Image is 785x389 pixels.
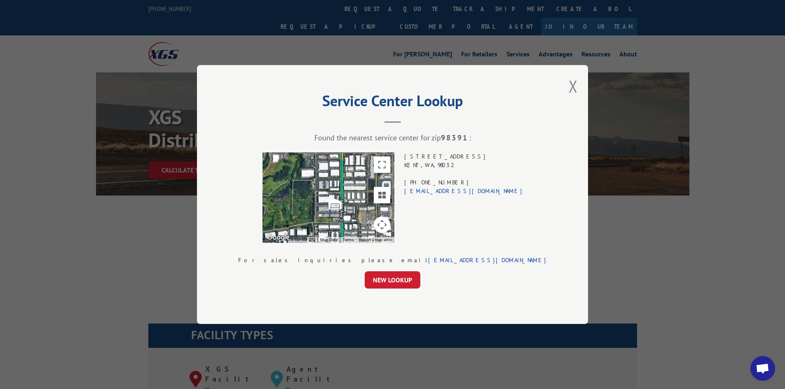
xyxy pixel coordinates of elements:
[569,75,578,97] button: Close modal
[238,133,547,142] div: Found the nearest service center for zip :
[238,95,547,111] h2: Service Center Lookup
[374,217,390,233] button: Map camera controls
[359,238,392,242] a: Report a map error
[309,237,315,243] button: Keyboard shortcuts
[441,133,469,142] strong: 98391
[428,256,547,264] a: [EMAIL_ADDRESS][DOMAIN_NAME]
[320,237,337,243] button: Map Data
[328,198,342,211] img: svg%3E
[342,238,354,242] a: Terms
[265,232,292,243] a: Open this area in Google Maps (opens a new window)
[238,256,547,265] div: For sales inquiries please email
[374,156,390,173] button: Toggle fullscreen view
[365,271,420,289] button: NEW LOOKUP
[374,187,390,203] button: Tilt map
[404,152,523,243] div: [STREET_ADDRESS] KENT , WA , 98032 [PHONE_NUMBER]
[265,232,292,243] img: Google
[750,356,775,381] div: Open chat
[404,187,523,195] a: [EMAIL_ADDRESS][DOMAIN_NAME]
